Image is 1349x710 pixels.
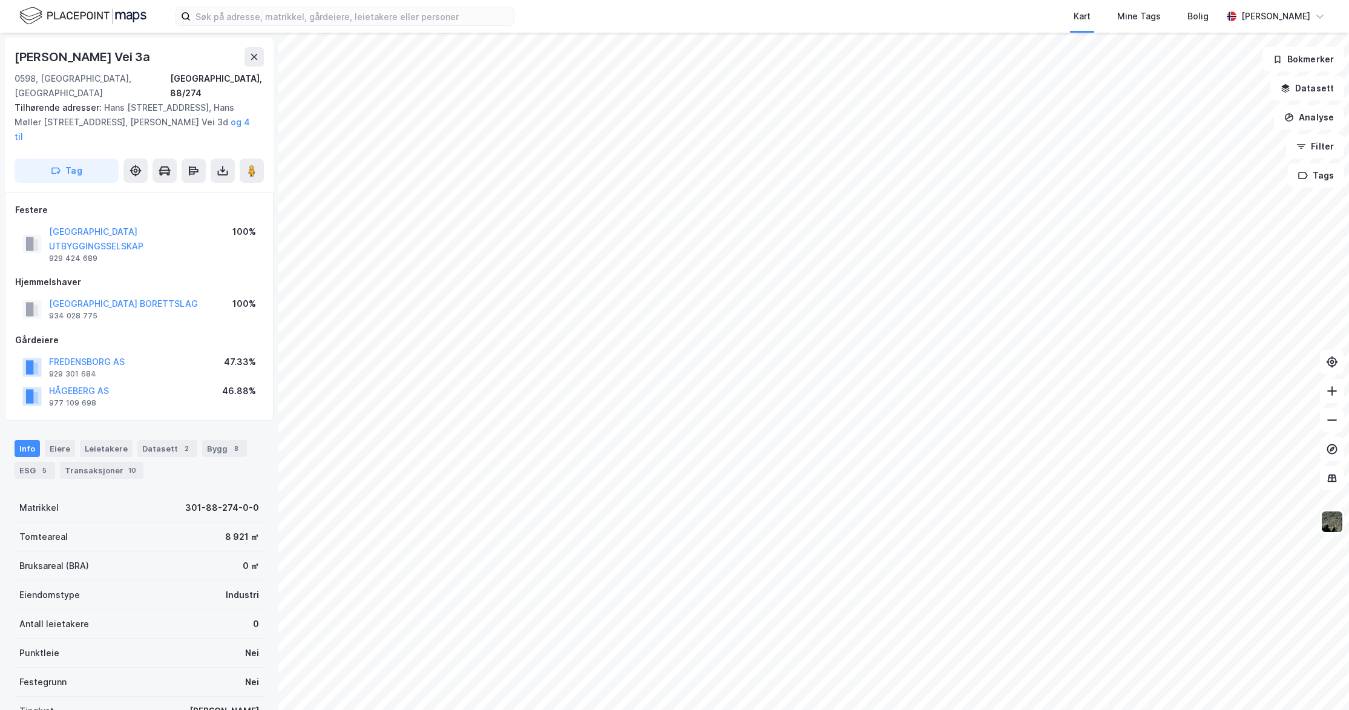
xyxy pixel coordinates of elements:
input: Søk på adresse, matrikkel, gårdeiere, leietakere eller personer [191,7,514,25]
div: 934 028 775 [49,311,97,321]
div: 929 424 689 [49,254,97,263]
button: Datasett [1270,76,1344,100]
div: Matrikkel [19,501,59,515]
div: Festegrunn [19,675,67,689]
img: logo.f888ab2527a4732fd821a326f86c7f29.svg [19,5,146,27]
div: [PERSON_NAME] Vei 3a [15,47,153,67]
div: Festere [15,203,263,217]
div: Info [15,440,40,457]
div: [PERSON_NAME] [1241,9,1310,24]
button: Tag [15,159,119,183]
img: 9k= [1321,510,1344,533]
div: Nei [245,646,259,660]
div: Industri [226,588,259,602]
div: 0 [253,617,259,631]
div: 100% [232,297,256,311]
button: Filter [1286,134,1344,159]
div: Transaksjoner [60,462,143,479]
div: 10 [126,464,139,476]
div: 977 109 698 [49,398,96,408]
div: 47.33% [224,355,256,369]
div: 0598, [GEOGRAPHIC_DATA], [GEOGRAPHIC_DATA] [15,71,170,100]
div: 46.88% [222,384,256,398]
div: Mine Tags [1117,9,1161,24]
div: Bygg [202,440,247,457]
iframe: Chat Widget [1288,652,1349,710]
div: Datasett [137,440,197,457]
div: Punktleie [19,646,59,660]
div: Gårdeiere [15,333,263,347]
div: 2 [180,442,192,455]
div: 8 921 ㎡ [225,530,259,544]
div: Antall leietakere [19,617,89,631]
div: Bolig [1187,9,1209,24]
div: Hans [STREET_ADDRESS], Hans Møller [STREET_ADDRESS], [PERSON_NAME] Vei 3d [15,100,254,144]
div: Nei [245,675,259,689]
button: Analyse [1274,105,1344,130]
div: Eiere [45,440,75,457]
div: 5 [38,464,50,476]
div: Hjemmelshaver [15,275,263,289]
div: Eiendomstype [19,588,80,602]
div: 929 301 684 [49,369,96,379]
div: Kart [1074,9,1091,24]
div: Bruksareal (BRA) [19,559,89,573]
div: Leietakere [80,440,133,457]
button: Bokmerker [1262,47,1344,71]
div: 8 [230,442,242,455]
div: 301-88-274-0-0 [185,501,259,515]
div: ESG [15,462,55,479]
span: Tilhørende adresser: [15,102,104,113]
button: Tags [1288,163,1344,188]
div: Kontrollprogram for chat [1288,652,1349,710]
div: [GEOGRAPHIC_DATA], 88/274 [170,71,264,100]
div: Tomteareal [19,530,68,544]
div: 0 ㎡ [243,559,259,573]
div: 100% [232,225,256,239]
